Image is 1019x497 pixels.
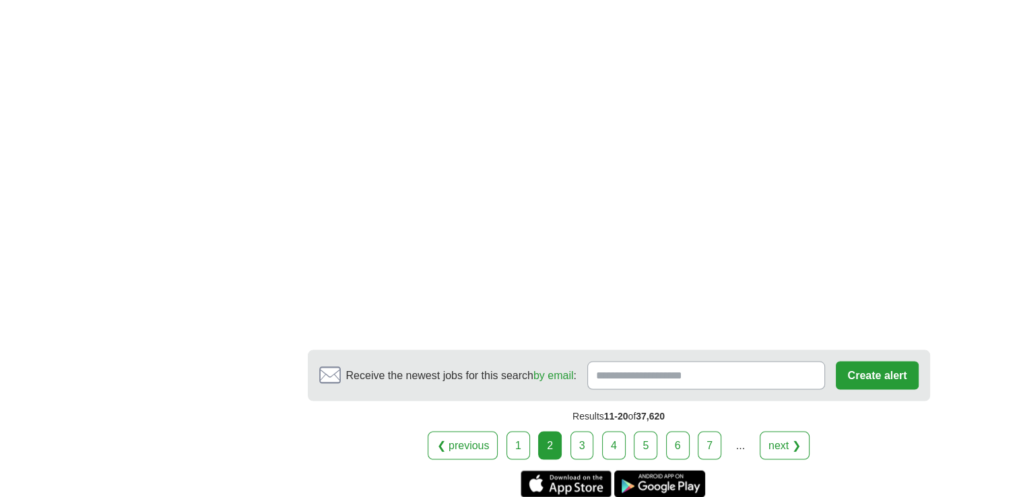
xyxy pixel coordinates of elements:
[570,432,594,460] a: 3
[602,432,626,460] a: 4
[428,432,498,460] a: ❮ previous
[727,432,754,459] div: ...
[836,362,918,390] button: Create alert
[634,432,657,460] a: 5
[698,432,721,460] a: 7
[760,432,810,460] a: next ❯
[533,370,574,381] a: by email
[346,368,577,384] span: Receive the newest jobs for this search :
[636,411,665,422] span: 37,620
[308,401,930,432] div: Results of
[506,432,530,460] a: 1
[538,432,562,460] div: 2
[604,411,628,422] span: 11-20
[666,432,690,460] a: 6
[742,13,1006,196] iframe: Sign in with Google Dialog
